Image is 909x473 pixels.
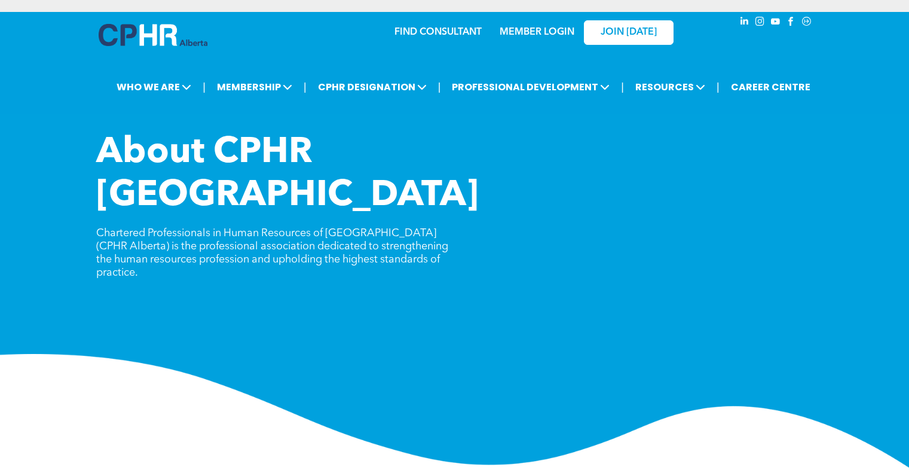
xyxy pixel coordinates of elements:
a: youtube [769,15,782,31]
a: instagram [754,15,767,31]
li: | [304,75,307,99]
a: linkedin [738,15,751,31]
img: A blue and white logo for cp alberta [99,24,207,46]
span: Chartered Professionals in Human Resources of [GEOGRAPHIC_DATA] (CPHR Alberta) is the professiona... [96,228,448,278]
li: | [203,75,206,99]
span: PROFESSIONAL DEVELOPMENT [448,76,613,98]
a: MEMBER LOGIN [500,28,574,37]
span: JOIN [DATE] [601,27,657,38]
li: | [621,75,624,99]
span: About CPHR [GEOGRAPHIC_DATA] [96,135,479,214]
span: CPHR DESIGNATION [314,76,430,98]
a: JOIN [DATE] [584,20,674,45]
li: | [438,75,441,99]
a: facebook [785,15,798,31]
span: WHO WE ARE [113,76,195,98]
span: MEMBERSHIP [213,76,296,98]
a: Social network [800,15,813,31]
span: RESOURCES [632,76,709,98]
a: CAREER CENTRE [727,76,814,98]
a: FIND CONSULTANT [394,28,482,37]
li: | [717,75,720,99]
